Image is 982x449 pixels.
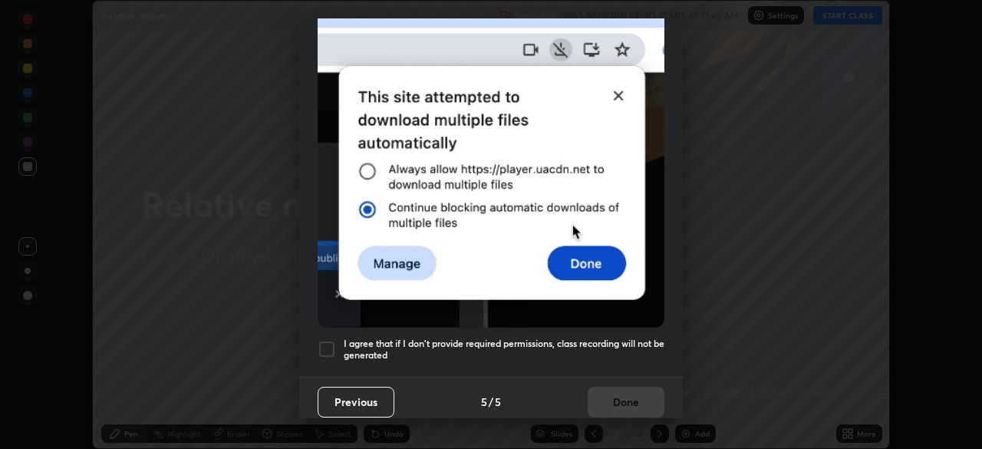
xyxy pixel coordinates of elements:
[495,394,501,410] h4: 5
[481,394,487,410] h4: 5
[318,387,394,418] button: Previous
[344,338,664,362] h5: I agree that if I don't provide required permissions, class recording will not be generated
[489,394,493,410] h4: /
